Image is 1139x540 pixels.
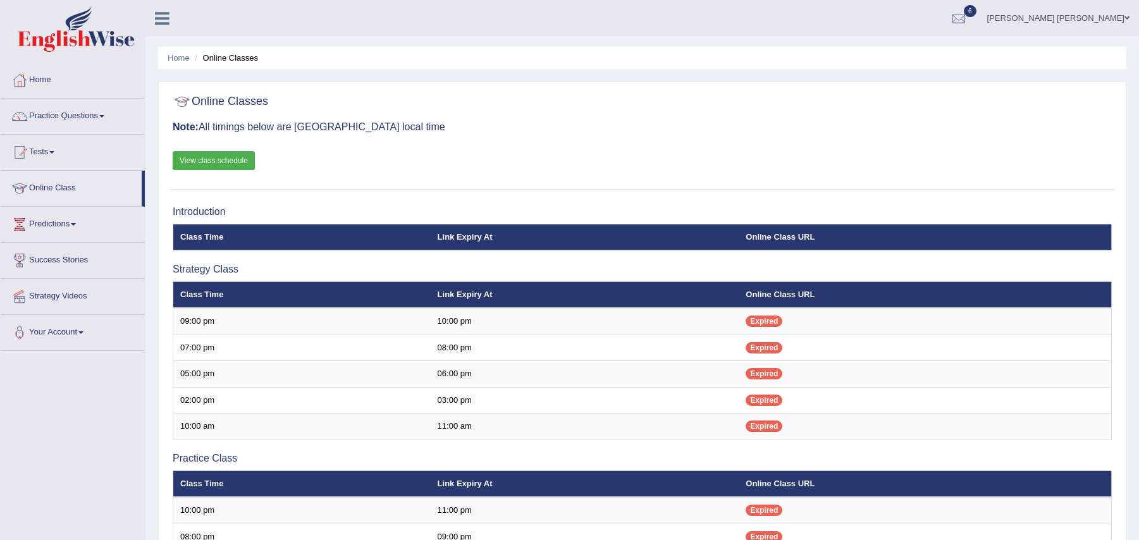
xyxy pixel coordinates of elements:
th: Online Class URL [739,470,1111,497]
a: Strategy Videos [1,279,145,310]
td: 11:00 pm [431,497,739,524]
td: 10:00 pm [431,308,739,334]
span: Expired [746,368,782,379]
h3: Practice Class [173,453,1112,464]
h2: Online Classes [173,92,268,111]
td: 10:00 am [173,414,431,440]
td: 02:00 pm [173,387,431,414]
h3: All timings below are [GEOGRAPHIC_DATA] local time [173,121,1112,133]
th: Online Class URL [739,281,1111,308]
td: 07:00 pm [173,334,431,361]
td: 10:00 pm [173,497,431,524]
a: Online Class [1,171,142,202]
th: Online Class URL [739,224,1111,250]
th: Link Expiry At [431,470,739,497]
td: 11:00 am [431,414,739,440]
h3: Strategy Class [173,264,1112,275]
td: 06:00 pm [431,361,739,388]
a: View class schedule [173,151,255,170]
span: Expired [746,316,782,327]
a: Practice Questions [1,99,145,130]
th: Class Time [173,224,431,250]
li: Online Classes [192,52,258,64]
a: Home [1,63,145,94]
th: Class Time [173,281,431,308]
a: Home [168,53,190,63]
span: 6 [964,5,976,17]
span: Expired [746,420,782,432]
a: Success Stories [1,243,145,274]
th: Link Expiry At [431,224,739,250]
span: Expired [746,395,782,406]
span: Expired [746,342,782,353]
h3: Introduction [173,206,1112,218]
a: Your Account [1,315,145,347]
td: 09:00 pm [173,308,431,334]
td: 03:00 pm [431,387,739,414]
b: Note: [173,121,199,132]
td: 05:00 pm [173,361,431,388]
span: Expired [746,505,782,516]
a: Tests [1,135,145,166]
td: 08:00 pm [431,334,739,361]
th: Link Expiry At [431,281,739,308]
th: Class Time [173,470,431,497]
a: Predictions [1,207,145,238]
